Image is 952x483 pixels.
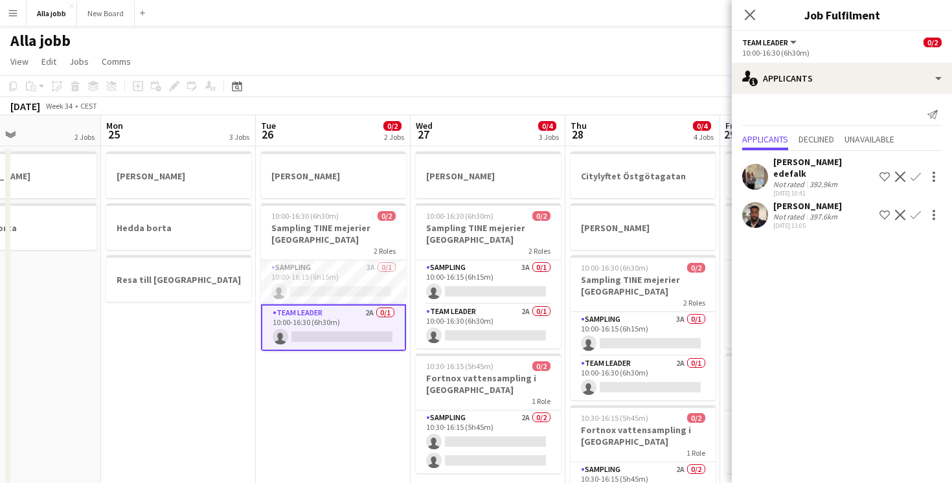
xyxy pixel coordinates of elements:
[773,189,874,197] div: [DATE] 10:41
[69,56,89,67] span: Jobs
[742,48,942,58] div: 10:00-16:30 (6h30m)
[10,100,40,113] div: [DATE]
[106,255,251,302] app-job-card: Resa till [GEOGRAPHIC_DATA]
[528,246,550,256] span: 2 Roles
[807,179,840,189] div: 392.9km
[742,38,788,47] span: Team Leader
[693,121,711,131] span: 0/4
[725,170,870,182] h3: [PERSON_NAME]
[106,274,251,286] h3: Resa till [GEOGRAPHIC_DATA]
[569,127,587,142] span: 28
[694,132,714,142] div: 4 Jobs
[64,53,94,70] a: Jobs
[571,255,716,400] app-job-card: 10:00-16:30 (6h30m)0/2Sampling TINE mejerier [GEOGRAPHIC_DATA]2 RolesSampling3A0/110:00-16:15 (6h...
[80,101,97,111] div: CEST
[532,396,550,406] span: 1 Role
[844,135,894,144] span: Unavailable
[102,56,131,67] span: Comms
[571,170,716,182] h3: Citylyftet Östgötagatan
[725,260,870,304] app-card-role: Sampling3A0/110:00-16:15 (6h15m)
[725,120,736,131] span: Fri
[261,260,406,304] app-card-role: Sampling3A0/110:00-16:15 (6h15m)
[725,410,870,473] app-card-role: Event6A0/218:00-22:00 (4h)
[416,372,561,396] h3: Fortnox vattensampling i [GEOGRAPHIC_DATA]
[742,135,788,144] span: Applicants
[259,127,276,142] span: 26
[532,211,550,221] span: 0/2
[261,152,406,198] app-job-card: [PERSON_NAME]
[687,263,705,273] span: 0/2
[683,298,705,308] span: 2 Roles
[27,1,77,26] button: Alla jobb
[924,38,942,47] span: 0/2
[773,221,842,230] div: [DATE] 13:05
[414,127,433,142] span: 27
[383,121,402,131] span: 0/2
[571,120,587,131] span: Thu
[10,56,28,67] span: View
[378,211,396,221] span: 0/2
[723,127,736,142] span: 29
[539,132,559,142] div: 3 Jobs
[725,152,870,198] div: [PERSON_NAME]
[725,203,870,348] app-job-card: 10:00-16:30 (6h30m)0/2Sampling TINE mejerier [GEOGRAPHIC_DATA]2 RolesSampling3A0/110:00-16:15 (6h...
[416,304,561,348] app-card-role: Team Leader2A0/110:00-16:30 (6h30m)
[416,203,561,348] app-job-card: 10:00-16:30 (6h30m)0/2Sampling TINE mejerier [GEOGRAPHIC_DATA]2 RolesSampling3A0/110:00-16:15 (6h...
[106,170,251,182] h3: [PERSON_NAME]
[36,53,62,70] a: Edit
[229,132,249,142] div: 3 Jobs
[426,211,493,221] span: 10:00-16:30 (6h30m)
[106,120,123,131] span: Mon
[261,222,406,245] h3: Sampling TINE mejerier [GEOGRAPHIC_DATA]
[416,222,561,245] h3: Sampling TINE mejerier [GEOGRAPHIC_DATA]
[571,203,716,250] app-job-card: [PERSON_NAME]
[261,304,406,351] app-card-role: Team Leader2A0/110:00-16:30 (6h30m)
[773,179,807,189] div: Not rated
[687,413,705,423] span: 0/2
[416,410,561,473] app-card-role: Sampling2A0/210:30-16:15 (5h45m)
[732,63,952,94] div: Applicants
[725,372,870,396] h3: Serveringspersonal till butiksevent
[106,222,251,234] h3: Hedda borta
[43,101,75,111] span: Week 34
[416,354,561,473] app-job-card: 10:30-16:15 (5h45m)0/2Fortnox vattensampling i [GEOGRAPHIC_DATA]1 RoleSampling2A0/210:30-16:15 (5...
[96,53,136,70] a: Comms
[261,120,276,131] span: Tue
[106,152,251,198] app-job-card: [PERSON_NAME]
[104,127,123,142] span: 25
[773,200,842,212] div: [PERSON_NAME]
[374,246,396,256] span: 2 Roles
[725,354,870,473] app-job-card: 18:00-22:00 (4h)0/2Serveringspersonal till butiksevent1 RoleEvent6A0/218:00-22:00 (4h)
[773,156,874,179] div: [PERSON_NAME] edefalk
[732,6,952,23] h3: Job Fulfilment
[384,132,404,142] div: 2 Jobs
[571,356,716,400] app-card-role: Team Leader2A0/110:00-16:30 (6h30m)
[77,1,135,26] button: New Board
[271,211,339,221] span: 10:00-16:30 (6h30m)
[41,56,56,67] span: Edit
[261,170,406,182] h3: [PERSON_NAME]
[416,152,561,198] app-job-card: [PERSON_NAME]
[106,203,251,250] app-job-card: Hedda borta
[571,312,716,356] app-card-role: Sampling3A0/110:00-16:15 (6h15m)
[5,53,34,70] a: View
[416,170,561,182] h3: [PERSON_NAME]
[426,361,493,371] span: 10:30-16:15 (5h45m)
[74,132,95,142] div: 2 Jobs
[799,135,834,144] span: Declined
[261,203,406,351] app-job-card: 10:00-16:30 (6h30m)0/2Sampling TINE mejerier [GEOGRAPHIC_DATA]2 RolesSampling3A0/110:00-16:15 (6h...
[416,260,561,304] app-card-role: Sampling3A0/110:00-16:15 (6h15m)
[571,152,716,198] app-job-card: Citylyftet Östgötagatan
[773,212,807,221] div: Not rated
